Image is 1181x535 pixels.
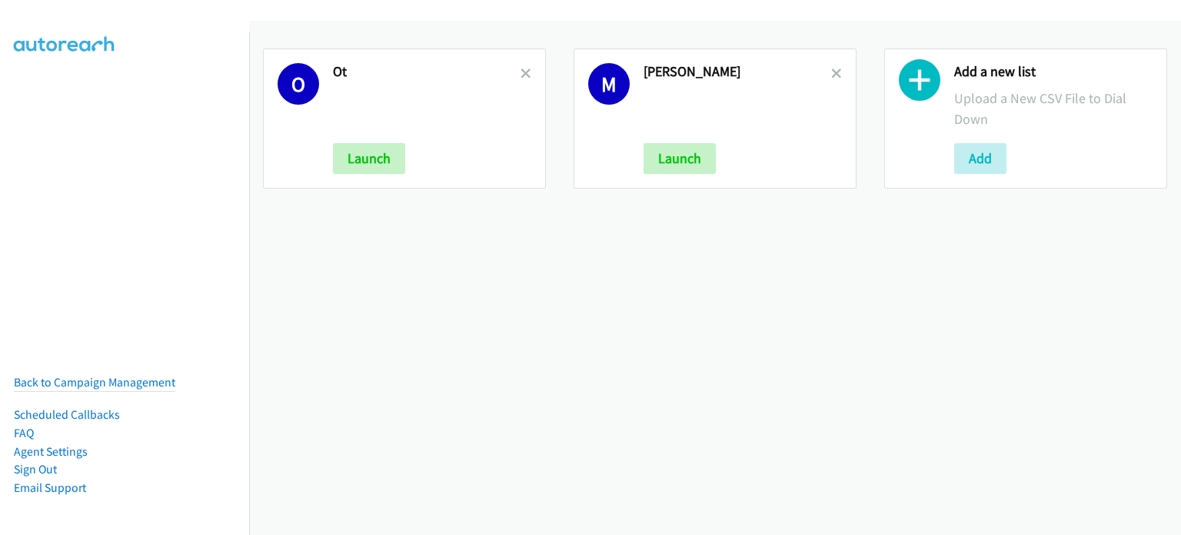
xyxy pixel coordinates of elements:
button: Add [954,143,1006,174]
h1: M [588,63,630,105]
a: Back to Campaign Management [14,375,175,390]
button: Launch [644,143,716,174]
h2: Add a new list [954,63,1153,81]
a: Sign Out [14,462,57,476]
h2: Ot [333,63,521,81]
a: Scheduled Callbacks [14,407,120,422]
h1: O [278,63,319,105]
button: Launch [333,143,405,174]
a: FAQ [14,426,34,440]
a: Agent Settings [14,444,88,459]
h2: [PERSON_NAME] [644,63,831,81]
a: Email Support [14,480,86,495]
p: Upload a New CSV File to Dial Down [954,88,1153,129]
